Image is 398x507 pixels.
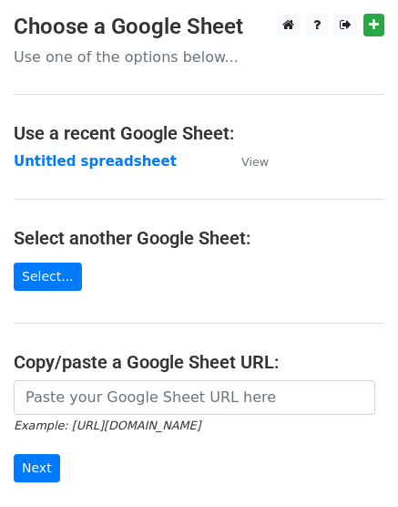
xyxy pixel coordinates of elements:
[14,227,384,249] h4: Select another Google Sheet:
[307,419,398,507] iframe: Chat Widget
[14,47,384,67] p: Use one of the options below...
[241,155,269,169] small: View
[14,153,177,170] a: Untitled spreadsheet
[14,380,375,415] input: Paste your Google Sheet URL here
[14,263,82,291] a: Select...
[223,153,269,170] a: View
[14,454,60,482] input: Next
[14,351,384,373] h4: Copy/paste a Google Sheet URL:
[14,122,384,144] h4: Use a recent Google Sheet:
[14,14,384,40] h3: Choose a Google Sheet
[14,419,200,432] small: Example: [URL][DOMAIN_NAME]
